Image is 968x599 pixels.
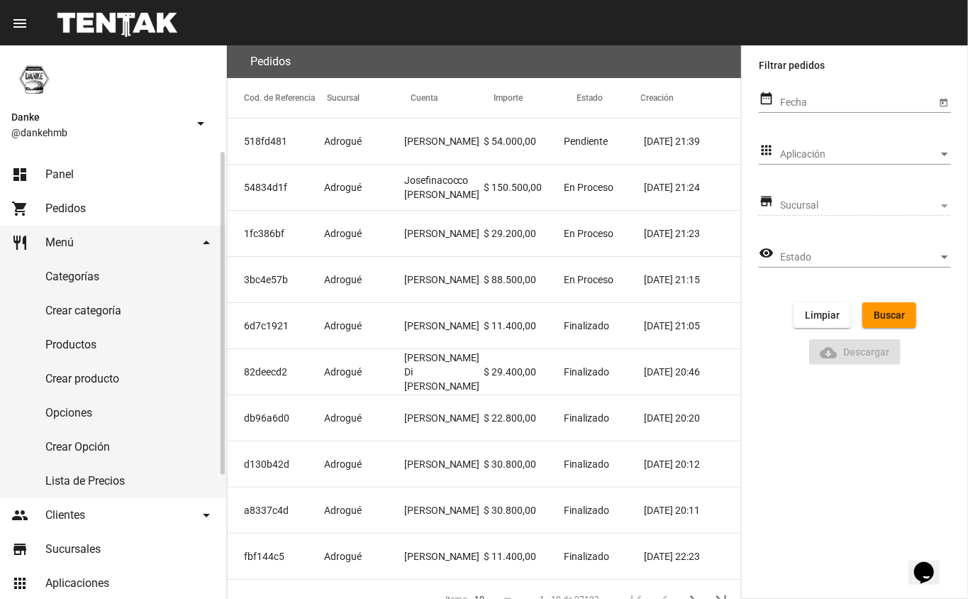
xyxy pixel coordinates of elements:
mat-icon: apps [759,142,774,159]
span: Estado [780,252,938,263]
span: Aplicación [780,149,938,160]
mat-cell: $ 22.800,00 [484,395,564,441]
mat-cell: [DATE] 21:39 [644,119,741,164]
span: En Proceso [564,180,613,194]
mat-cell: $ 30.800,00 [484,441,564,487]
span: Finalizado [564,549,609,564]
span: Sucursal [780,200,938,211]
mat-cell: [PERSON_NAME] [404,395,484,441]
mat-cell: [PERSON_NAME] [404,303,484,348]
mat-icon: apps [11,575,28,592]
mat-cell: $ 88.500,00 [484,257,564,302]
button: Descargar ReporteDescargar [809,339,901,365]
span: Finalizado [564,319,609,333]
span: Panel [45,167,74,182]
mat-select: Estado [780,252,951,263]
span: En Proceso [564,226,613,241]
span: Adrogué [324,180,362,194]
mat-cell: [DATE] 20:46 [644,349,741,395]
mat-cell: 6d7c1921 [227,303,324,348]
mat-cell: [PERSON_NAME] [404,488,484,533]
span: Adrogué [324,457,362,471]
mat-cell: [DATE] 20:11 [644,488,741,533]
span: En Proceso [564,273,613,287]
span: Finalizado [564,457,609,471]
mat-icon: date_range [759,90,774,107]
mat-icon: arrow_drop_down [198,234,215,251]
mat-icon: store [759,193,774,210]
img: 1d4517d0-56da-456b-81f5-6111ccf01445.png [11,57,57,102]
span: Pendiente [564,134,608,148]
mat-icon: restaurant [11,234,28,251]
mat-header-cell: Cuenta [411,78,494,118]
mat-select: Sucursal [780,200,951,211]
span: Adrogué [324,365,362,379]
mat-cell: $ 150.500,00 [484,165,564,210]
mat-cell: $ 54.000,00 [484,119,564,164]
span: Adrogué [324,549,362,564]
mat-icon: shopping_cart [11,200,28,217]
button: Limpiar [794,302,851,328]
mat-header-cell: Importe [494,78,577,118]
mat-cell: fbf144c5 [227,534,324,579]
span: Buscar [874,309,905,321]
mat-cell: [PERSON_NAME] [404,441,484,487]
mat-cell: [DATE] 20:20 [644,395,741,441]
span: Finalizado [564,365,609,379]
span: Sucursales [45,542,101,556]
mat-header-cell: Cod. de Referencia [227,78,327,118]
input: Fecha [780,97,936,109]
mat-cell: [DATE] 21:15 [644,257,741,302]
flou-section-header: Pedidos [227,45,741,78]
mat-cell: [PERSON_NAME] [404,119,484,164]
mat-cell: d130b42d [227,441,324,487]
mat-cell: 3bc4e57b [227,257,324,302]
span: Descargar [820,346,890,358]
mat-cell: [DATE] 21:24 [644,165,741,210]
mat-cell: $ 29.400,00 [484,349,564,395]
span: Aplicaciones [45,576,109,590]
span: Finalizado [564,411,609,425]
mat-icon: people [11,507,28,524]
mat-header-cell: Creación [641,78,741,118]
button: Buscar [862,302,916,328]
mat-cell: $ 29.200,00 [484,211,564,256]
span: Adrogué [324,226,362,241]
h3: Pedidos [250,52,291,72]
span: Limpiar [805,309,840,321]
mat-cell: [DATE] 20:12 [644,441,741,487]
button: Open calendar [936,94,951,109]
mat-cell: $ 11.400,00 [484,534,564,579]
label: Filtrar pedidos [759,57,951,74]
mat-cell: [PERSON_NAME] Di [PERSON_NAME] [404,349,484,395]
mat-cell: 54834d1f [227,165,324,210]
mat-header-cell: Sucursal [327,78,410,118]
span: Adrogué [324,134,362,148]
mat-cell: [DATE] 22:23 [644,534,741,579]
mat-cell: [PERSON_NAME] [404,257,484,302]
span: Adrogué [324,411,362,425]
mat-icon: dashboard [11,166,28,183]
span: Clientes [45,508,85,522]
mat-cell: [DATE] 21:05 [644,303,741,348]
mat-cell: a8337c4d [227,488,324,533]
mat-cell: [PERSON_NAME] [404,534,484,579]
mat-icon: visibility [759,245,774,262]
mat-icon: store [11,541,28,558]
span: @dankehmb [11,126,187,140]
mat-icon: arrow_drop_down [198,507,215,524]
span: Danke [11,109,187,126]
mat-cell: 1fc386bf [227,211,324,256]
mat-icon: arrow_drop_down [192,115,209,132]
span: Adrogué [324,319,362,333]
mat-select: Aplicación [780,149,951,160]
mat-header-cell: Estado [577,78,641,118]
mat-icon: menu [11,15,28,32]
span: Pedidos [45,202,86,216]
mat-cell: 518fd481 [227,119,324,164]
iframe: chat widget [908,542,954,585]
span: Adrogué [324,503,362,517]
mat-cell: 82deecd2 [227,349,324,395]
span: Menú [45,236,74,250]
mat-cell: $ 11.400,00 [484,303,564,348]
